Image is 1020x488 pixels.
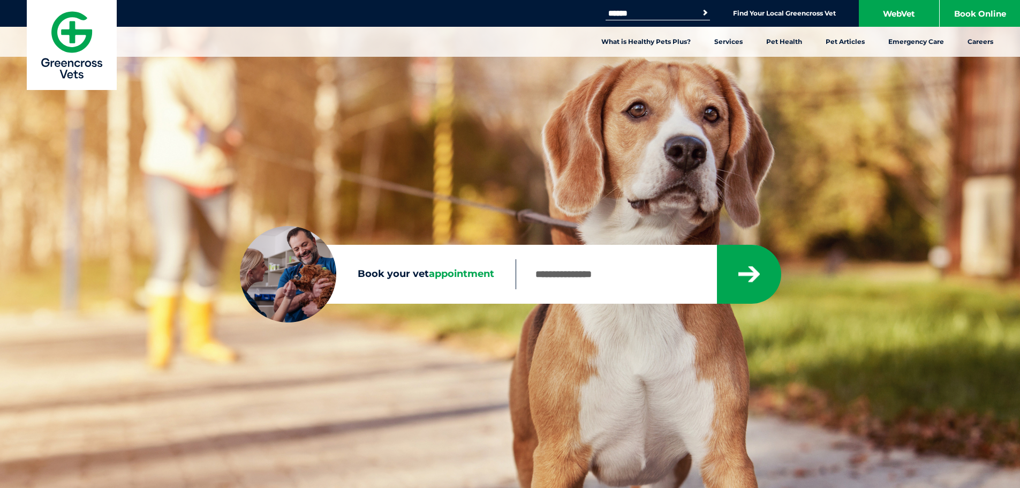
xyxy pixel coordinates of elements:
[733,9,836,18] a: Find Your Local Greencross Vet
[240,266,516,282] label: Book your vet
[956,27,1005,57] a: Careers
[700,7,711,18] button: Search
[877,27,956,57] a: Emergency Care
[590,27,702,57] a: What is Healthy Pets Plus?
[754,27,814,57] a: Pet Health
[814,27,877,57] a: Pet Articles
[429,268,494,280] span: appointment
[702,27,754,57] a: Services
